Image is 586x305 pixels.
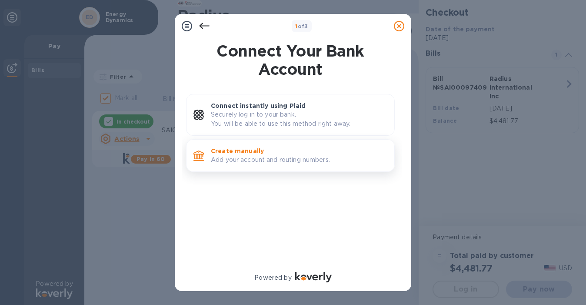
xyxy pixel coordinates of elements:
[211,155,387,164] p: Add your account and routing numbers.
[254,273,291,282] p: Powered by
[211,110,387,128] p: Securely log in to your bank. You will be able to use this method right away.
[183,42,398,78] h1: Connect Your Bank Account
[295,23,308,30] b: of 3
[211,147,387,155] p: Create manually
[211,101,387,110] p: Connect instantly using Plaid
[295,23,297,30] span: 1
[295,272,332,282] img: Logo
